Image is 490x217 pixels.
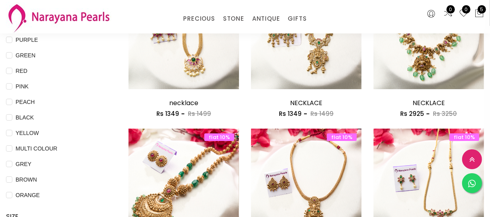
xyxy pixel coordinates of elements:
span: BLACK [12,113,37,122]
button: 5 [474,9,484,19]
span: PURPLE [12,35,41,44]
span: Rs 3250 [433,109,457,118]
span: Rs 2925 [400,109,424,118]
span: RED [12,66,31,75]
span: YELLOW [12,129,42,137]
span: ORANGE [12,191,43,199]
span: Rs 1349 [156,109,179,118]
span: flat 10% [327,133,357,141]
span: 0 [462,5,470,14]
span: BROWN [12,175,40,184]
span: MULTI COLOUR [12,144,61,153]
span: flat 10% [449,133,479,141]
span: 5 [478,5,486,14]
span: flat 10% [204,133,234,141]
a: ANTIQUE [252,13,280,25]
span: Rs 1499 [188,109,211,118]
span: GREY [12,160,35,168]
span: GREEN [12,51,39,60]
a: PRECIOUS [183,13,215,25]
a: GIFTS [288,13,306,25]
a: NECKLACE [413,98,445,108]
a: NECKLACE [290,98,322,108]
span: PEACH [12,98,38,106]
span: 0 [447,5,455,14]
a: necklace [169,98,198,108]
a: STONE [223,13,244,25]
span: PINK [12,82,32,91]
span: Rs 1349 [279,109,302,118]
a: 0 [443,9,453,19]
span: Rs 1499 [310,109,334,118]
a: 0 [459,9,468,19]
